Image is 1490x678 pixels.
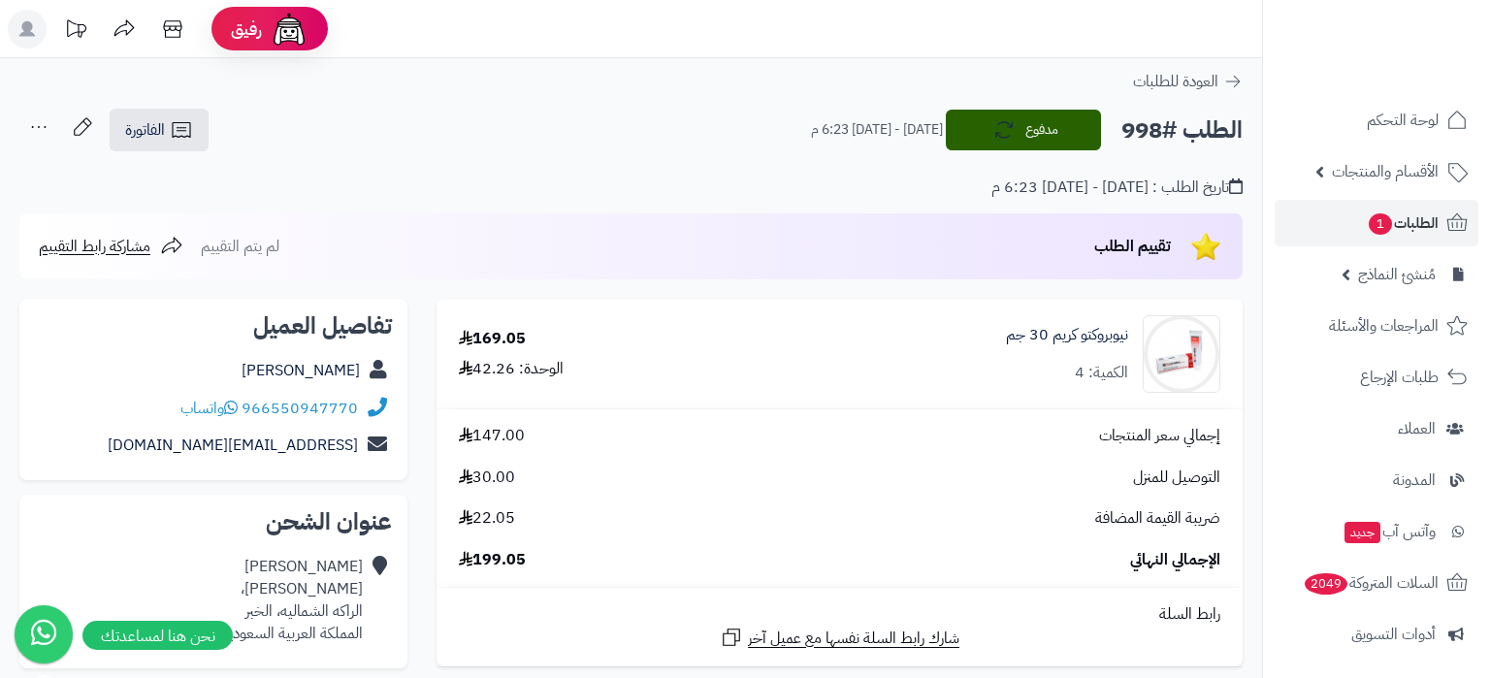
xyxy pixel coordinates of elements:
span: السلات المتروكة [1303,569,1439,597]
a: المدونة [1275,457,1478,503]
span: 199.05 [459,549,526,571]
span: 30.00 [459,467,515,489]
a: وآتس آبجديد [1275,508,1478,555]
h2: الطلب #998 [1121,111,1243,150]
span: إجمالي سعر المنتجات [1099,425,1220,447]
small: [DATE] - [DATE] 6:23 م [811,120,943,140]
span: تقييم الطلب [1094,235,1171,258]
a: تحديثات المنصة [51,10,100,53]
a: العملاء [1275,405,1478,452]
span: مشاركة رابط التقييم [39,235,150,258]
div: 169.05 [459,328,526,350]
a: نيوبروكتو كريم 30 جم [1006,324,1128,346]
h2: تفاصيل العميل [35,314,392,338]
span: وآتس آب [1343,518,1436,545]
div: تاريخ الطلب : [DATE] - [DATE] 6:23 م [991,177,1243,199]
span: 2049 [1305,573,1347,595]
a: 966550947770 [242,397,358,420]
a: العودة للطلبات [1133,70,1243,93]
span: أدوات التسويق [1351,621,1436,648]
span: الفاتورة [125,118,165,142]
h2: عنوان الشحن [35,510,392,533]
a: [EMAIL_ADDRESS][DOMAIN_NAME] [108,434,358,457]
span: العودة للطلبات [1133,70,1218,93]
span: المراجعات والأسئلة [1329,312,1439,339]
span: العملاء [1398,415,1436,442]
a: الفاتورة [110,109,209,151]
span: 147.00 [459,425,525,447]
div: [PERSON_NAME] [PERSON_NAME]، الراكه الشماليه، الخبر المملكة العربية السعودية [221,556,363,644]
a: طلبات الإرجاع [1275,354,1478,401]
div: الوحدة: 42.26 [459,358,564,380]
span: لم يتم التقييم [201,235,279,258]
span: الطلبات [1367,210,1439,237]
a: [PERSON_NAME] [242,359,360,382]
span: رفيق [231,17,262,41]
span: جديد [1344,522,1380,543]
span: ضريبة القيمة المضافة [1095,507,1220,530]
span: 22.05 [459,507,515,530]
a: لوحة التحكم [1275,97,1478,144]
div: الكمية: 4 [1075,362,1128,384]
a: شارك رابط السلة نفسها مع عميل آخر [720,626,959,650]
span: التوصيل للمنزل [1133,467,1220,489]
span: الأقسام والمنتجات [1332,158,1439,185]
a: السلات المتروكة2049 [1275,560,1478,606]
a: مشاركة رابط التقييم [39,235,183,258]
a: واتساب [180,397,238,420]
span: مُنشئ النماذج [1358,261,1436,288]
span: الإجمالي النهائي [1130,549,1220,571]
img: ai-face.png [270,10,308,48]
span: المدونة [1393,467,1436,494]
a: الطلبات1 [1275,200,1478,246]
span: شارك رابط السلة نفسها مع عميل آخر [748,628,959,650]
a: أدوات التسويق [1275,611,1478,658]
a: المراجعات والأسئلة [1275,303,1478,349]
span: 1 [1369,213,1392,235]
div: رابط السلة [444,603,1235,626]
span: طلبات الإرجاع [1360,364,1439,391]
span: لوحة التحكم [1367,107,1439,134]
img: 1753796973-Neoprokto%20cream%2030%20gm-90x90.jpg [1144,315,1219,393]
button: مدفوع [946,110,1101,150]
